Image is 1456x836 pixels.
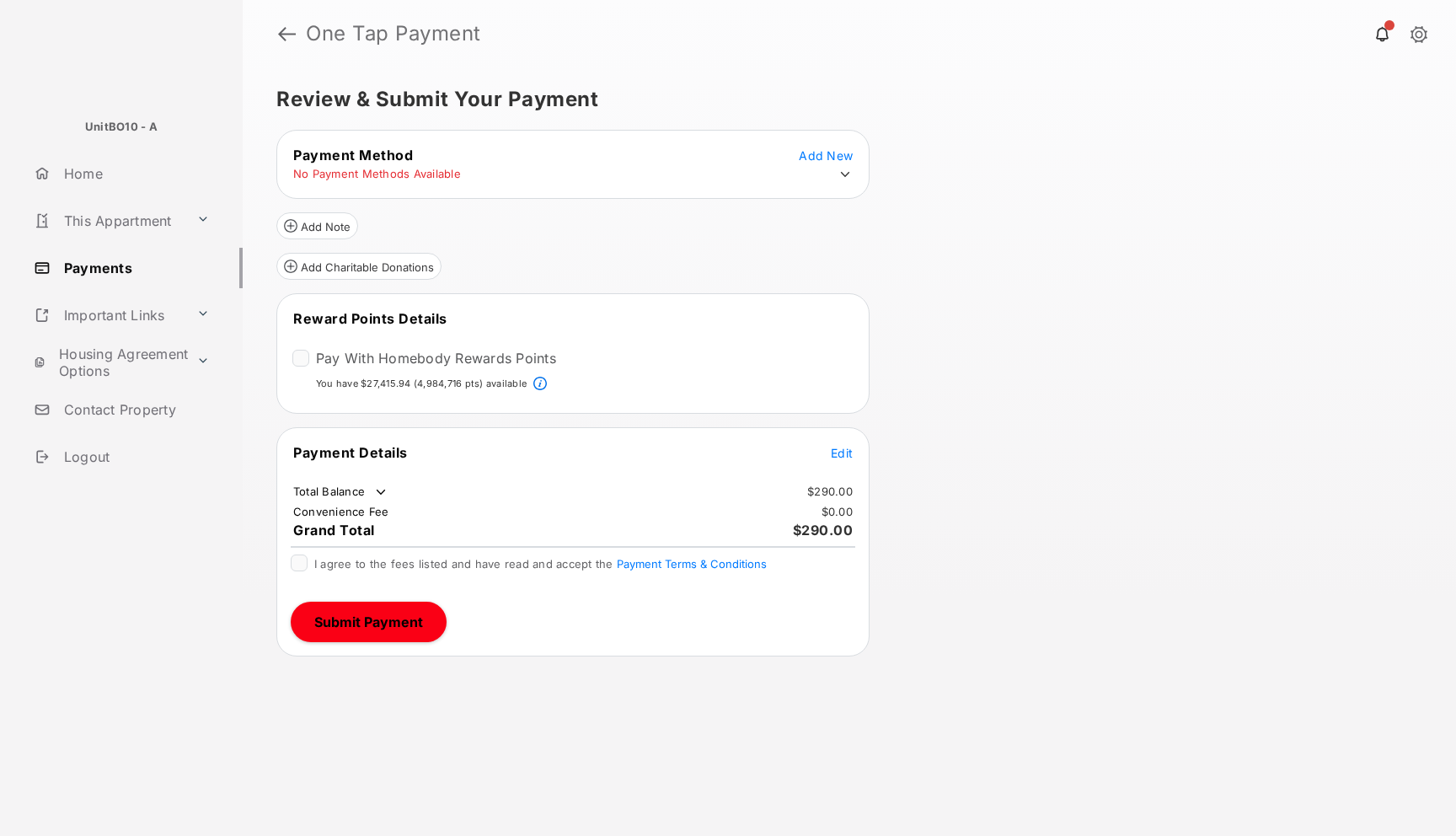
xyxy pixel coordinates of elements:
[276,89,1409,110] h5: Review & Submit Your Payment
[821,504,854,519] td: $0.00
[806,484,854,499] td: $290.00
[293,147,413,163] span: Payment Method
[293,444,408,461] span: Payment Details
[276,212,358,239] button: Add Note
[27,295,190,335] a: Important Links
[291,602,447,642] button: Submit Payment
[793,522,854,539] span: $290.00
[314,557,767,571] span: I agree to the fees listed and have read and accept the
[306,24,481,44] strong: One Tap Payment
[27,342,190,383] a: Housing Agreement Options
[85,119,158,136] p: UnitBO10 - A
[617,557,767,571] button: I agree to the fees listed and have read and accept the
[799,147,853,163] button: Add New
[292,166,462,181] td: No Payment Methods Available
[292,484,389,501] td: Total Balance
[27,201,190,241] a: This Appartment
[316,350,556,367] label: Pay With Homebody Rewards Points
[27,248,243,288] a: Payments
[27,389,243,430] a: Contact Property
[292,504,390,519] td: Convenience Fee
[276,253,442,280] button: Add Charitable Donations
[293,522,375,539] span: Grand Total
[27,153,243,194] a: Home
[293,310,447,327] span: Reward Points Details
[831,446,853,460] span: Edit
[799,148,853,163] span: Add New
[316,377,527,391] p: You have $27,415.94 (4,984,716 pts) available
[831,444,853,461] button: Edit
[27,437,243,477] a: Logout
